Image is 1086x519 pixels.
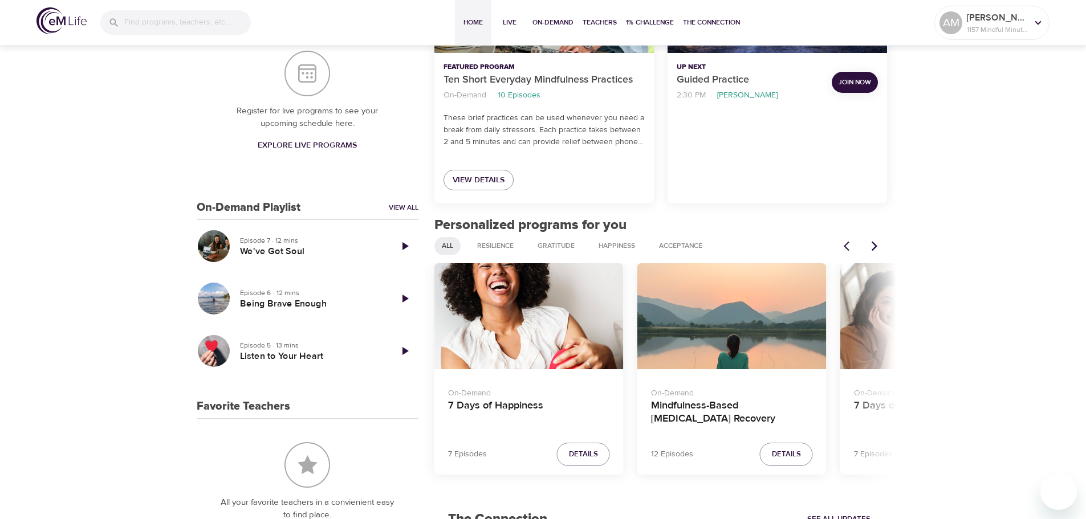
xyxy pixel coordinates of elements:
p: 12 Episodes [651,448,693,460]
h3: On-Demand Playlist [197,201,300,214]
button: Details [760,443,813,466]
img: Favorite Teachers [284,442,330,488]
span: View Details [453,173,505,187]
span: Details [772,448,801,461]
a: Play Episode [391,232,418,260]
span: Join Now [839,76,871,88]
p: Register for live programs to see your upcoming schedule here. [219,105,396,130]
span: Explore Live Programs [258,138,357,153]
span: 1% Challenge [626,17,674,28]
span: Home [459,17,487,28]
p: 1157 Mindful Minutes [967,24,1027,35]
a: Play Episode [391,285,418,312]
button: 7 Days of Happiness [434,263,624,370]
span: On-Demand [532,17,573,28]
span: Teachers [583,17,617,28]
iframe: Button to launch messaging window [1040,473,1077,510]
span: Resilience [470,241,520,251]
h3: Favorite Teachers [197,400,290,413]
button: Next items [862,234,887,259]
p: Ten Short Everyday Mindfulness Practices [444,72,645,88]
a: Play Episode [391,337,418,365]
button: Join Now [832,72,878,93]
input: Find programs, teachers, etc... [124,10,251,35]
div: All [434,237,461,255]
p: Episode 6 · 12 mins [240,288,382,298]
p: On-Demand [444,89,486,101]
h5: Listen to Your Heart [240,350,382,362]
div: Gratitude [530,237,582,255]
span: Happiness [592,241,642,251]
span: The Connection [683,17,740,28]
h4: 7 Days of Happiness [448,399,610,427]
p: Episode 7 · 12 mins [240,235,382,246]
button: Details [557,443,610,466]
nav: breadcrumb [677,88,823,103]
a: Explore Live Programs [253,135,361,156]
div: Acceptance [652,237,710,255]
button: Mindfulness-Based Cancer Recovery [637,263,827,370]
p: [PERSON_NAME] [717,89,778,101]
p: 7 Episodes [448,448,487,460]
li: · [710,88,713,103]
a: View All [389,203,418,212]
div: Resilience [470,237,521,255]
p: Episode 5 · 13 mins [240,340,382,350]
img: Your Live Schedule [284,51,330,96]
a: View Details [444,170,514,191]
p: These brief practices can be used whenever you need a break from daily stressors. Each practice t... [444,112,645,148]
h4: Mindfulness-Based [MEDICAL_DATA] Recovery [651,399,813,427]
p: [PERSON_NAME] [967,11,1027,24]
img: logo [36,7,87,34]
p: On-Demand [854,383,1016,399]
p: 10 Episodes [498,89,540,101]
p: Guided Practice [677,72,823,88]
p: 2:30 PM [677,89,706,101]
span: Gratitude [531,241,581,251]
div: Happiness [591,237,642,255]
p: Featured Program [444,62,645,72]
button: We've Got Soul [197,229,231,263]
p: On-Demand [448,383,610,399]
li: · [491,88,493,103]
button: Listen to Your Heart [197,334,231,368]
span: Details [569,448,598,461]
span: Acceptance [652,241,709,251]
button: Previous items [837,234,862,259]
p: On-Demand [651,383,813,399]
button: 7 Days of Tuning In [840,263,1030,370]
h5: Being Brave Enough [240,298,382,310]
p: 7 Episodes [854,448,893,460]
nav: breadcrumb [444,88,645,103]
div: AM [939,11,962,34]
span: All [435,241,460,251]
p: Up Next [677,62,823,72]
h2: Personalized programs for you [434,217,888,234]
button: Being Brave Enough [197,281,231,316]
span: Live [496,17,523,28]
h5: We've Got Soul [240,246,382,258]
h4: 7 Days of Tuning In [854,399,1016,427]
